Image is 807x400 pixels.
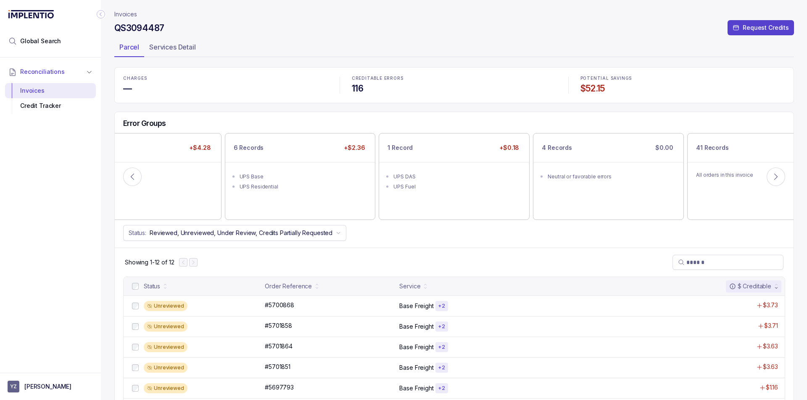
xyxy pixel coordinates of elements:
[580,83,785,94] h4: $52.15
[114,40,794,57] ul: Tab Group
[438,344,446,350] p: + 2
[729,282,771,290] div: $ Creditable
[129,229,146,237] p: Status:
[265,383,294,392] p: #5697793
[234,144,264,152] p: 6 Records
[728,20,794,35] button: Request Credits
[125,258,174,267] div: Remaining page entries
[438,364,446,371] p: + 2
[123,76,328,81] p: CHARGES
[743,24,789,32] p: Request Credits
[125,258,174,267] p: Showing 1-12 of 12
[144,342,187,352] div: Unreviewed
[119,42,139,52] p: Parcel
[123,119,166,128] h5: Error Groups
[5,81,96,115] div: Reconciliations
[96,9,106,19] div: Collapse Icon
[149,42,196,52] p: Services Detail
[388,144,413,152] p: 1 Record
[240,173,366,181] div: UPS Base
[764,322,778,330] p: $3.71
[580,76,785,81] p: POTENTIAL SAVINGS
[265,282,312,290] div: Order Reference
[132,344,139,350] input: checkbox-checkbox
[85,173,212,181] div: UPS Base
[123,83,328,94] h4: —
[144,322,187,332] div: Unreviewed
[399,302,433,310] p: Base Freight
[548,173,674,181] div: Neutral or favorable errors
[24,382,71,391] p: [PERSON_NAME]
[150,229,332,237] p: Reviewed, Unreviewed, Under Review, Credits Partially Requested
[8,381,93,392] button: User initials[PERSON_NAME]
[144,301,187,311] div: Unreviewed
[132,323,139,330] input: checkbox-checkbox
[123,225,346,241] button: Status:Reviewed, Unreviewed, Under Review, Credits Partially Requested
[696,144,729,152] p: 41 Records
[399,282,420,290] div: Service
[265,363,290,371] p: #5701851
[766,383,778,392] p: $1.16
[763,363,778,371] p: $3.63
[85,183,212,191] div: UPS Fuel
[438,323,446,330] p: + 2
[144,282,160,290] div: Status
[265,322,292,330] p: #5701858
[114,10,137,18] a: Invoices
[542,144,572,152] p: 4 Records
[12,83,89,98] div: Invoices
[114,10,137,18] nav: breadcrumb
[132,385,139,392] input: checkbox-checkbox
[20,68,65,76] span: Reconciliations
[393,183,520,191] div: UPS Fuel
[114,22,164,34] h4: QS3094487
[132,303,139,309] input: checkbox-checkbox
[399,343,433,351] p: Base Freight
[12,98,89,113] div: Credit Tracker
[763,301,778,309] p: $3.73
[399,322,433,331] p: Base Freight
[265,301,294,309] p: #5700868
[144,40,201,57] li: Tab Services Detail
[438,385,446,392] p: + 2
[20,37,61,45] span: Global Search
[132,364,139,371] input: checkbox-checkbox
[132,283,139,290] input: checkbox-checkbox
[5,63,96,81] button: Reconciliations
[498,142,521,154] p: +$0.18
[438,303,446,309] p: + 2
[399,384,433,392] p: Base Freight
[187,142,212,154] p: +$4.28
[399,363,433,372] p: Base Freight
[114,40,144,57] li: Tab Parcel
[8,381,19,392] span: User initials
[654,142,675,154] p: $0.00
[763,342,778,350] p: $3.63
[352,83,556,94] h4: 116
[240,183,366,191] div: UPS Residential
[352,76,556,81] p: CREDITABLE ERRORS
[342,142,367,154] p: +$2.36
[144,363,187,373] div: Unreviewed
[144,383,187,393] div: Unreviewed
[265,342,293,350] p: #5701864
[393,173,520,181] div: UPS DAS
